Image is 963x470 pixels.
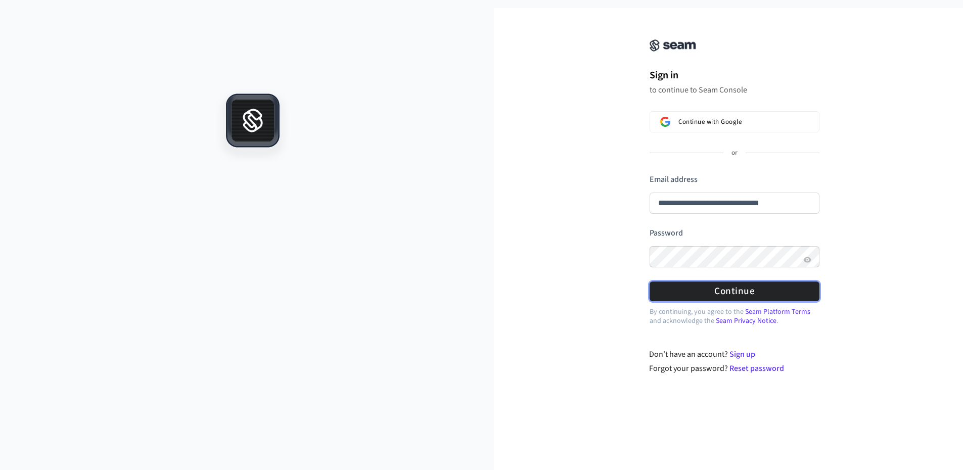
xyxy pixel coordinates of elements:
[650,85,819,95] p: to continue to Seam Console
[650,111,819,132] button: Sign in with GoogleContinue with Google
[649,362,819,374] div: Forgot your password?
[660,117,670,127] img: Sign in with Google
[649,348,819,360] div: Don't have an account?
[650,307,819,325] p: By continuing, you agree to the and acknowledge the .
[729,363,784,374] a: Reset password
[729,349,755,360] a: Sign up
[801,254,813,266] button: Show password
[678,118,742,126] span: Continue with Google
[650,174,698,185] label: Email address
[650,227,683,239] label: Password
[731,149,738,158] p: or
[650,68,819,83] h1: Sign in
[716,316,776,326] a: Seam Privacy Notice
[650,281,819,301] button: Continue
[650,39,696,52] img: Seam Console
[745,307,810,317] a: Seam Platform Terms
